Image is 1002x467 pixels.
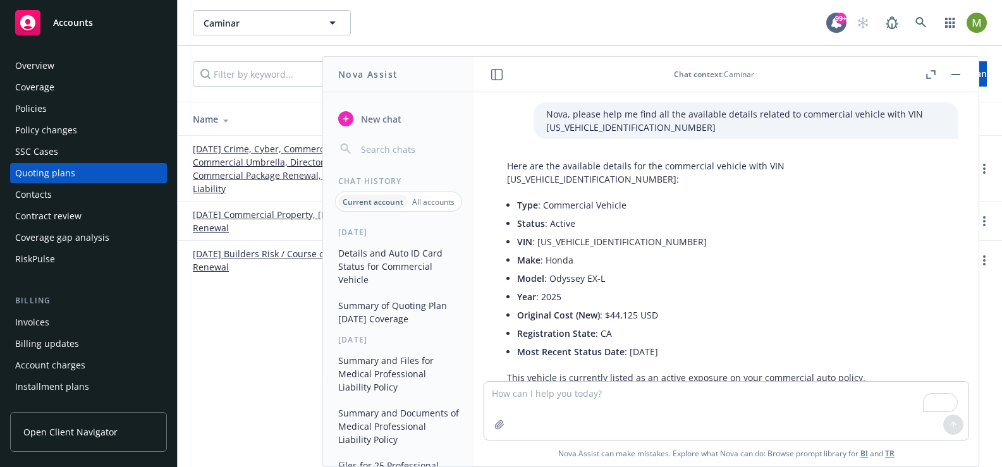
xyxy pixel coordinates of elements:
span: Model [517,272,544,284]
a: Report a Bug [879,10,905,35]
div: : Caminar [504,69,923,80]
div: Policy changes [15,120,77,140]
div: Quoting plans [15,163,75,183]
span: Type [517,199,538,211]
a: [DATE] Commercial Property, [DATE] General Liability Renewal [193,208,420,234]
a: Billing updates [10,334,167,354]
span: New chat [358,112,401,126]
button: New chat [333,107,464,130]
div: Coverage gap analysis [15,227,109,248]
a: [DATE] Crime, Cyber, Commercial Property, Commercial Umbrella, Directors and Officers, Commercial... [193,142,420,195]
div: Coverage [15,77,54,97]
div: Billing [10,294,167,307]
div: Chat History [323,176,474,186]
a: Switch app [938,10,963,35]
a: BI [860,448,868,459]
li: : $44,125 USD [517,306,946,324]
span: Accounts [53,18,93,28]
div: RiskPulse [15,249,55,269]
a: Accounts [10,5,167,40]
input: Filter by keyword... [193,61,412,87]
li: : 2025 [517,288,946,306]
div: Invoices [15,312,49,332]
a: Open options [977,161,992,176]
li: : Odyssey EX-L [517,269,946,288]
a: Policies [10,99,167,119]
li: : [US_VEHICLE_IDENTIFICATION_NUMBER] [517,233,946,251]
li: : Honda [517,251,946,269]
p: Nova, please help me find all the available details related to commercial vehicle with VIN [US_VE... [546,107,946,134]
a: SSC Cases [10,142,167,162]
a: Account charges [10,355,167,375]
a: Search [908,10,934,35]
button: Summary and Documents of Medical Professional Liability Policy [333,403,464,450]
li: : [DATE] [517,343,946,361]
div: [DATE] [323,334,474,345]
img: photo [967,13,987,33]
div: SSC Cases [15,142,58,162]
span: Most Recent Status Date [517,346,625,358]
div: 99+ [835,13,846,24]
span: Chat context [674,69,722,80]
li: : CA [517,324,946,343]
span: Original Cost (New) [517,309,600,321]
a: Coverage gap analysis [10,227,167,248]
div: Overview [15,56,54,76]
button: Summary and Files for Medical Professional Liability Policy [333,350,464,397]
p: All accounts [412,197,455,207]
a: Open options [977,253,992,268]
a: Contract review [10,206,167,226]
a: Contacts [10,185,167,205]
div: Account charges [15,355,85,375]
div: Contacts [15,185,52,205]
span: VIN [517,236,532,248]
a: Open options [977,214,992,229]
a: Invoices [10,312,167,332]
a: [DATE] Builders Risk / Course of Construction Renewal [193,247,420,274]
span: Make [517,254,541,266]
span: Caminar [204,16,313,30]
button: Caminar [193,10,351,35]
div: Name [193,112,420,126]
span: Open Client Navigator [23,425,118,439]
p: Here are the available details for the commercial vehicle with VIN [US_VEHICLE_IDENTIFICATION_NUM... [507,159,946,186]
a: TR [885,448,895,459]
button: Details and Auto ID Card Status for Commercial Vehicle [333,243,464,290]
a: Installment plans [10,377,167,397]
h1: Nova Assist [338,68,398,81]
p: This vehicle is currently listed as an active exposure on your commercial auto policy. [507,371,946,384]
div: Billing updates [15,334,79,354]
a: Start snowing [850,10,876,35]
p: Current account [343,197,403,207]
li: : Commercial Vehicle [517,196,946,214]
a: Policy changes [10,120,167,140]
a: Overview [10,56,167,76]
a: Coverage [10,77,167,97]
div: [DATE] [323,227,474,238]
button: Summary of Quoting Plan [DATE] Coverage [333,295,464,329]
span: Status [517,217,545,229]
span: Nova Assist can make mistakes. Explore what Nova can do: Browse prompt library for and [479,440,974,466]
div: Installment plans [15,377,89,397]
a: Quoting plans [10,163,167,183]
textarea: To enrich screen reader interactions, please activate Accessibility in Grammarly extension settings [484,382,968,440]
div: Policies [15,99,47,119]
div: Contract review [15,206,82,226]
input: Search chats [358,140,459,158]
a: RiskPulse [10,249,167,269]
span: Year [517,291,536,303]
li: : Active [517,214,946,233]
span: Registration State [517,327,596,339]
